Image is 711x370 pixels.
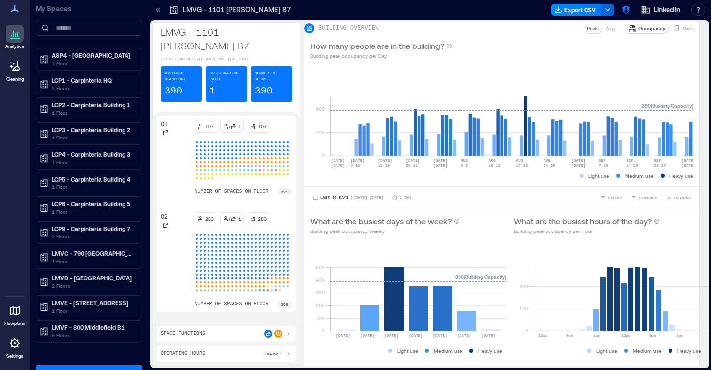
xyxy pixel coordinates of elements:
a: Cleaning [2,54,27,85]
text: [DATE] [433,163,448,168]
text: 24-30 [544,163,555,168]
p: Analytics [5,44,24,49]
p: Peak [587,24,598,32]
p: 2 Floors [52,84,135,92]
p: LCP2 - Carpinteria Building 1 [52,101,135,109]
p: 1 Floor [52,59,135,67]
text: AUG [516,158,523,163]
p: Light use [588,172,609,180]
a: Settings [3,331,27,362]
p: Floorplans [4,321,25,326]
text: [DATE] [336,333,350,338]
p: Light use [596,347,617,355]
text: AUG [488,158,496,163]
p: [STREET_ADDRESS][PERSON_NAME][US_STATE] [161,56,292,62]
text: AUG [461,158,468,163]
p: 1 Floor [52,208,135,216]
span: COMPARE [639,195,658,201]
button: OPTIONS [664,193,693,203]
text: [DATE] [378,158,392,163]
p: BUILDING OVERVIEW [318,24,378,32]
p: Medium use [633,347,662,355]
tspan: 500 [316,264,325,270]
p: number of spaces on floor [195,188,269,196]
p: What are the busiest days of the week? [310,215,452,227]
tspan: 0 [322,327,325,333]
p: LCP4 - Carpinteria Building 3 [52,150,135,158]
p: Avg [606,24,615,32]
tspan: 200 [316,302,325,308]
text: [DATE] [384,333,399,338]
p: 1 [238,122,241,130]
span: LinkedIn [654,5,680,15]
p: 1 Floor [52,134,135,141]
tspan: 100 [519,305,528,311]
p: LCP3 - Carpinteria Building 2 [52,126,135,134]
p: LMVF - 800 Middlefield B1 [52,324,135,331]
text: 4am [566,333,573,338]
p: 1 Floor [52,109,135,117]
p: 1 Day [400,195,412,201]
p: Settings [6,353,23,359]
button: EXPORT [598,193,625,203]
p: Number of Desks [255,70,288,82]
p: Desk-sharing ratio [209,70,243,82]
button: LinkedIn [638,2,683,18]
p: What are the busiest hours of the day? [514,215,652,227]
p: Heavy use [478,347,502,355]
p: 1 Floor [52,307,135,315]
p: Medium use [434,347,462,355]
p: 283 [205,215,214,223]
p: Medium use [625,172,654,180]
p: 107 [258,122,267,130]
button: COMPARE [629,193,660,203]
p: 2 Floors [52,282,135,290]
text: [DATE] [571,158,586,163]
p: Occupancy [638,24,665,32]
p: Light use [397,347,418,355]
p: 1 Floor [52,257,135,265]
p: Assigned Headcount [165,70,198,82]
p: 1 [238,215,241,223]
tspan: 200 [316,129,325,135]
p: LCP5 - Carpinteria Building 4 [52,175,135,183]
p: Heavy use [669,172,693,180]
text: [DATE] [433,158,448,163]
tspan: 400 [316,277,325,283]
span: OPTIONS [674,195,691,201]
p: Space Functions [161,330,205,338]
tspan: 300 [316,289,325,295]
p: How many people are in the building? [310,40,444,52]
button: Export CSV [551,4,602,16]
text: SEP [626,158,633,163]
a: Analytics [2,22,27,52]
text: [DATE] [409,333,423,338]
text: [DATE] [681,158,696,163]
tspan: 200 [519,283,528,289]
p: Operating Hours [161,350,205,358]
p: 390 [165,84,182,98]
text: 17-23 [516,163,528,168]
p: 01 [161,120,167,128]
p: Building peak occupancy weekly [310,227,460,235]
p: LCP6 - Carpinteria Building 5 [52,200,135,208]
p: 1 Floor [52,183,135,191]
text: AUG [544,158,551,163]
p: / [229,122,230,130]
text: 8am [593,333,601,338]
text: 4pm [649,333,656,338]
tspan: 400 [316,106,325,112]
text: [DATE] [681,163,696,168]
a: Floorplans [1,299,28,329]
p: Heavy use [677,347,701,355]
p: LMVC - 790 [GEOGRAPHIC_DATA] B2 [52,249,135,257]
tspan: 0 [525,327,528,333]
text: SEP [599,158,606,163]
p: LCP9 - Carpinteria Building 7 [52,225,135,232]
p: Building peak occupancy per Day [310,52,452,60]
text: 21-27 [654,163,666,168]
text: 12pm [621,333,630,338]
p: Cleaning [6,76,24,82]
p: 107 [205,122,214,130]
text: [DATE] [360,333,375,338]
